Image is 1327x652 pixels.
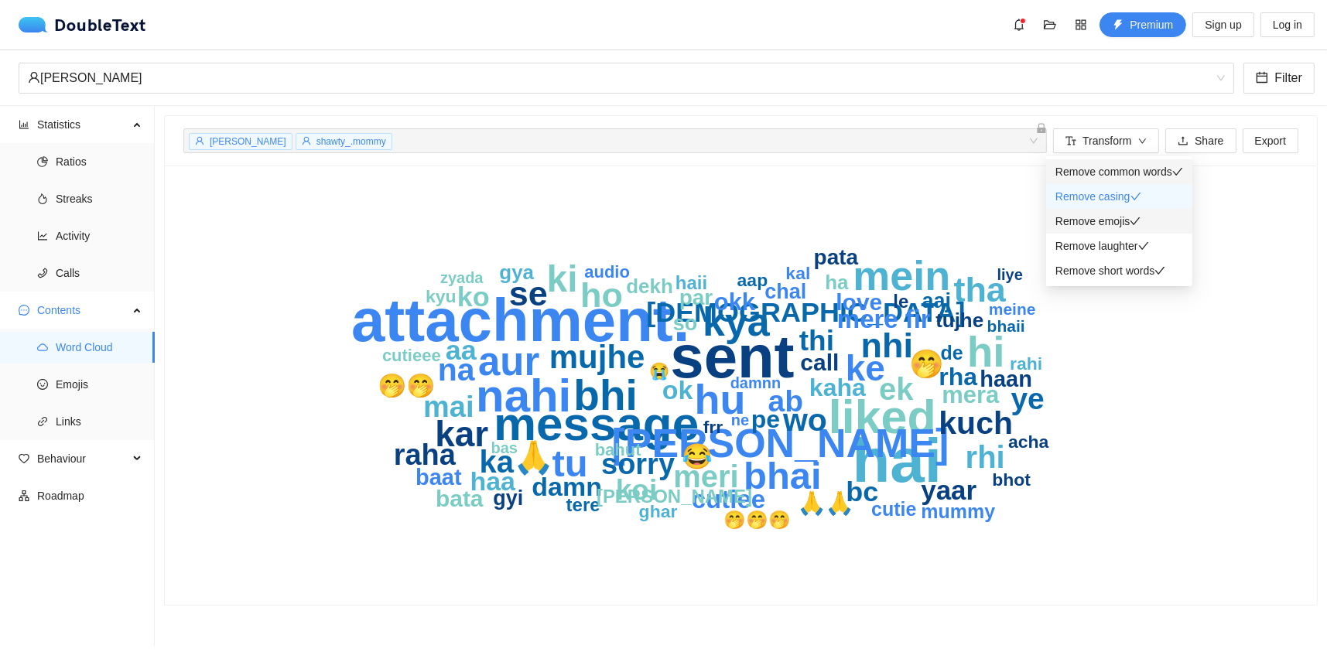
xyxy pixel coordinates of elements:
span: user [28,71,40,84]
span: Sign up [1205,16,1241,33]
text: bhi [573,371,637,419]
text: 🤭 [909,347,944,381]
span: bell [1007,19,1031,31]
span: phone [37,268,48,278]
text: message [494,397,699,450]
text: meine [989,300,1036,318]
text: rahi [1010,353,1042,374]
img: logo [19,17,54,32]
text: call [800,350,839,375]
button: calendarFilter [1243,63,1315,94]
text: damnn [730,374,781,391]
span: check [1172,166,1183,177]
text: okk [714,288,756,316]
text: tere [566,494,600,515]
span: Transform [1082,132,1131,149]
span: user [195,136,204,145]
text: de [941,342,963,364]
span: down [1138,137,1147,147]
span: user [302,136,311,145]
text: haii [675,272,707,293]
text: tujhe [935,309,983,332]
text: koi [616,474,657,506]
text: gya [499,261,534,284]
text: tha [954,270,1007,309]
text: se [508,274,547,313]
span: pie-chart [37,156,48,167]
text: ghar [639,501,678,521]
span: Premium [1130,16,1173,33]
span: Word Cloud [56,332,142,363]
text: ho [580,275,623,315]
text: pata [814,245,859,269]
span: apartment [19,490,29,501]
span: [PERSON_NAME] [210,136,286,147]
text: baat [416,465,462,490]
span: Share [1195,132,1223,149]
text: mein [853,252,950,299]
text: 🤭🤭 [377,372,435,400]
span: Behaviour [37,443,128,474]
text: ye [1011,382,1045,415]
text: le [893,291,908,312]
text: mai [423,391,474,423]
text: kuch [939,405,1014,441]
text: aaj [922,289,952,312]
text: [DEMOGRAPHIC_DATA] [646,296,966,328]
text: bhot [993,469,1031,490]
a: logoDoubleText [19,17,146,32]
text: mere [837,305,898,333]
text: sent [670,323,794,391]
span: Contents [37,295,128,326]
span: upload [1178,135,1188,148]
span: Statistics [37,109,128,140]
span: Activity [56,220,142,251]
text: [PERSON_NAME] [597,486,752,507]
text: nhi [861,326,913,365]
text: sorry [601,448,675,480]
text: liye [997,266,1023,283]
text: kal [786,263,811,283]
text: aur [478,340,540,384]
text: hi [967,328,1005,376]
text: so [673,312,698,335]
text: na [438,352,476,387]
text: thi [799,325,834,357]
text: rha [939,363,978,391]
span: check [1154,265,1165,276]
span: Calls [56,258,142,288]
text: bhai [744,455,822,497]
text: kaha [809,374,866,401]
text: gyi [493,486,523,510]
span: smile [37,379,48,390]
text: ab [768,384,804,418]
span: calendar [1256,71,1268,86]
text: raha [393,439,456,471]
span: check [1130,216,1141,227]
button: bell [1007,12,1031,37]
text: chal [764,280,806,303]
span: Emojis [56,369,142,400]
text: 🙏🙏 [798,490,854,517]
button: thunderboltPremium [1100,12,1186,37]
text: acha [1008,432,1049,452]
text: ki [546,258,577,299]
text: pe [751,405,780,433]
text: ke [846,348,885,388]
span: Roadmap [37,480,142,511]
span: Streaks [56,183,142,214]
span: cloud [37,342,48,353]
text: damn [532,472,602,501]
text: wo [782,402,827,438]
text: nahi [476,370,571,422]
text: rhi [966,440,1005,474]
span: Ratios [56,146,142,177]
text: fir [905,305,931,333]
text: bas [491,439,517,456]
span: thunderbolt [1113,19,1124,32]
span: heart [19,453,29,464]
span: font-size [1065,135,1076,148]
text: aap [737,270,768,290]
span: appstore [1069,19,1093,31]
button: Export [1243,128,1298,153]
